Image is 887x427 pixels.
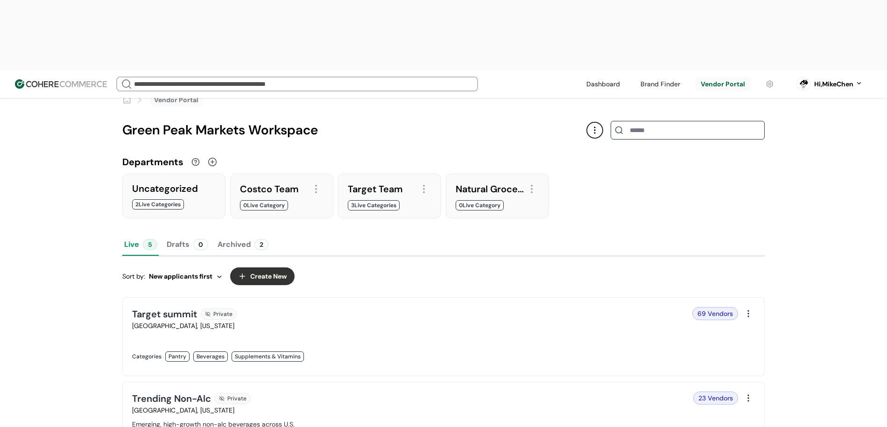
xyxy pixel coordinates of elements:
[143,239,157,250] div: 5
[122,155,183,169] div: Departments
[122,233,159,256] button: Live
[692,307,738,320] div: 69 Vendors
[149,272,212,281] span: New applicants first
[230,267,295,285] button: Create New
[796,77,810,91] svg: 0 percent
[814,79,863,89] button: Hi,MikeChen
[122,93,202,106] nav: breadcrumb
[193,239,208,250] div: 0
[216,233,270,256] button: Archived
[693,392,738,405] div: 23 Vendors
[814,79,853,89] div: Hi, MikeChen
[154,95,198,105] a: Vendor Portal
[122,272,223,281] div: Sort by:
[165,233,210,256] button: Drafts
[122,120,586,140] div: Green Peak Markets Workspace
[254,239,268,250] div: 2
[15,79,107,89] img: Cohere Logo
